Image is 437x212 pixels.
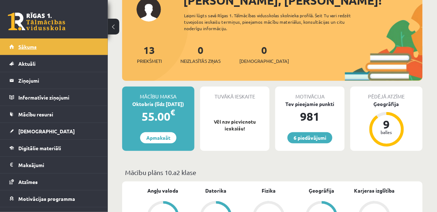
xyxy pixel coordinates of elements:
p: Vēl nav pievienotu ieskaišu! [204,118,266,132]
a: Rīgas 1. Tālmācības vidusskola [8,13,65,31]
div: Laipni lūgts savā Rīgas 1. Tālmācības vidusskolas skolnieka profilā. Šeit Tu vari redzēt tuvojošo... [184,12,364,32]
a: Ziņojumi [9,72,99,89]
p: Mācību plāns 10.a2 klase [125,167,420,177]
a: Mācību resursi [9,106,99,123]
span: Neizlasītās ziņas [180,57,221,65]
div: Pēdējā atzīme [350,87,423,100]
div: 9 [376,119,397,130]
div: Motivācija [275,87,345,100]
a: 13Priekšmeti [137,43,162,65]
a: Digitālie materiāli [9,140,99,156]
a: Apmaksāt [140,132,176,143]
legend: Maksājumi [18,157,99,173]
a: Angļu valoda [148,187,179,194]
a: Informatīvie ziņojumi [9,89,99,106]
a: Aktuāli [9,55,99,72]
div: Tev pieejamie punkti [275,100,345,108]
legend: Informatīvie ziņojumi [18,89,99,106]
div: Oktobris (līdz [DATE]) [122,100,194,108]
span: Sākums [18,43,37,50]
a: Ģeogrāfija [309,187,335,194]
a: Fizika [262,187,276,194]
a: Motivācijas programma [9,190,99,207]
a: 6 piedāvājumi [287,132,332,143]
a: 0Neizlasītās ziņas [180,43,221,65]
a: 0[DEMOGRAPHIC_DATA] [239,43,289,65]
a: Atzīmes [9,174,99,190]
span: [DEMOGRAPHIC_DATA] [18,128,75,134]
div: Tuvākā ieskaite [200,87,270,100]
div: 55.00 [122,108,194,125]
span: Mācību resursi [18,111,53,117]
span: Aktuāli [18,60,36,67]
a: Karjeras izglītība [354,187,395,194]
a: Ģeogrāfija 9 balles [350,100,423,148]
span: Motivācijas programma [18,195,75,202]
div: balles [376,130,397,134]
a: Sākums [9,38,99,55]
legend: Ziņojumi [18,72,99,89]
div: Ģeogrāfija [350,100,423,108]
a: [DEMOGRAPHIC_DATA] [9,123,99,139]
div: 981 [275,108,345,125]
div: Mācību maksa [122,87,194,100]
span: [DEMOGRAPHIC_DATA] [239,57,289,65]
a: Maksājumi [9,157,99,173]
a: Datorika [205,187,226,194]
span: Priekšmeti [137,57,162,65]
span: Digitālie materiāli [18,145,61,151]
span: € [170,107,175,117]
span: Atzīmes [18,179,38,185]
